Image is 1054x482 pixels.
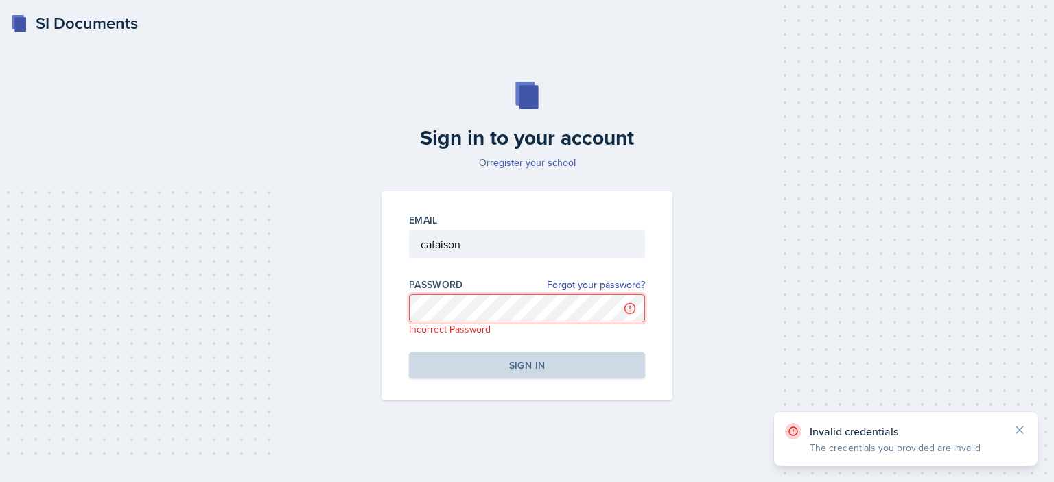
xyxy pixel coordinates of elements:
a: SI Documents [11,11,138,36]
p: Invalid credentials [810,424,1002,438]
h2: Sign in to your account [373,125,681,150]
button: Sign in [409,352,645,378]
p: Incorrect Password [409,322,645,336]
label: Password [409,278,463,291]
a: register your school [490,156,576,169]
input: Email [409,230,645,258]
p: Or [373,156,681,169]
a: Forgot your password? [547,278,645,292]
div: Sign in [509,359,545,372]
p: The credentials you provided are invalid [810,441,1002,455]
label: Email [409,213,438,227]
